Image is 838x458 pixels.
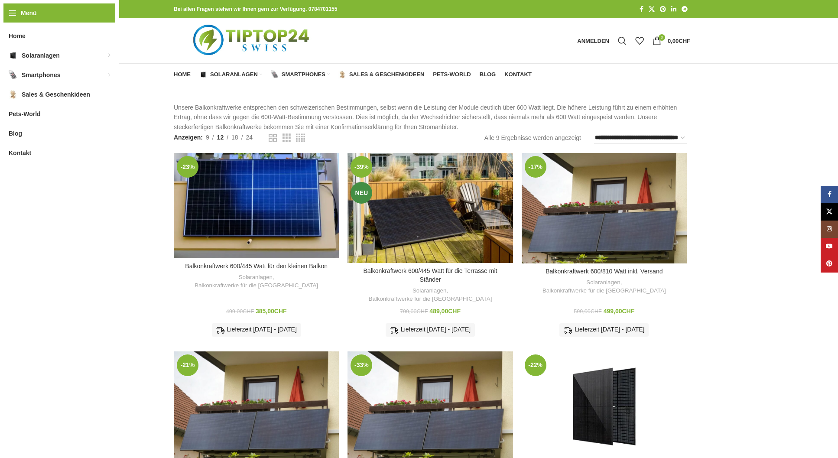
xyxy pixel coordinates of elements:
[821,186,838,203] a: Facebook Social Link
[203,133,212,142] a: 9
[522,153,687,263] a: Balkonkraftwerk 600/810 Watt inkl. Versand
[542,287,666,295] a: Balkonkraftwerke für die [GEOGRAPHIC_DATA]
[22,67,60,83] span: Smartphones
[526,279,682,295] div: ,
[668,38,690,44] bdi: 0,00
[480,71,496,78] span: Blog
[821,221,838,238] a: Instagram Social Link
[214,133,227,142] a: 12
[9,90,17,99] img: Sales & Geschenkideen
[659,34,665,41] span: 0
[9,106,41,122] span: Pets-World
[591,309,602,315] span: CHF
[657,3,669,15] a: Pinterest Social Link
[274,308,287,315] span: CHF
[386,323,475,336] div: Lieferzeit [DATE] - [DATE]
[9,71,17,79] img: Smartphones
[648,32,695,49] a: 0 0,00CHF
[206,134,209,141] span: 9
[269,133,277,143] a: Rasteransicht 2
[177,354,198,376] span: -21%
[174,133,203,142] span: Anzeigen
[351,182,372,204] span: Neu
[504,66,532,83] a: Kontakt
[646,3,657,15] a: X Social Link
[351,354,372,376] span: -33%
[679,38,690,44] span: CHF
[433,66,471,83] a: Pets-World
[504,71,532,78] span: Kontakt
[9,126,22,141] span: Blog
[169,66,536,83] div: Hauptnavigation
[433,71,471,78] span: Pets-World
[400,309,428,315] bdi: 799,00
[546,268,663,275] a: Balkonkraftwerk 600/810 Watt inkl. Versand
[369,295,492,303] a: Balkonkraftwerke für die [GEOGRAPHIC_DATA]
[631,32,648,49] div: Meine Wunschliste
[271,71,279,78] img: Smartphones
[480,66,496,83] a: Blog
[338,71,346,78] img: Sales & Geschenkideen
[174,153,339,258] a: Balkonkraftwerk 600/445 Watt für den kleinen Balkon
[21,8,37,18] span: Menü
[821,203,838,221] a: X Social Link
[338,66,424,83] a: Sales & Geschenkideen
[256,308,287,315] bdi: 385,00
[622,308,635,315] span: CHF
[199,71,207,78] img: Solaranlagen
[679,3,690,15] a: Telegram Social Link
[351,156,372,178] span: -39%
[174,37,331,44] a: Logo der Website
[246,134,253,141] span: 24
[185,263,328,270] a: Balkonkraftwerk 600/445 Watt für den kleinen Balkon
[174,18,331,63] img: Tiptop24 Nachhaltige & Faire Produkte
[348,153,513,263] a: Balkonkraftwerk 600/445 Watt für die Terrasse mit Ständer
[210,71,258,78] span: Solaranlagen
[525,156,546,178] span: -17%
[283,133,291,143] a: Rasteransicht 3
[574,309,601,315] bdi: 599,00
[525,354,546,376] span: -22%
[586,279,620,287] a: Solaranlagen
[217,134,224,141] span: 12
[231,134,238,141] span: 18
[174,66,191,83] a: Home
[577,38,609,44] span: Anmelden
[573,32,614,49] a: Anmelden
[9,28,26,44] span: Home
[637,3,646,15] a: Facebook Social Link
[271,66,330,83] a: Smartphones
[604,308,635,315] bdi: 499,00
[178,273,335,289] div: ,
[669,3,679,15] a: LinkedIn Social Link
[195,282,318,290] a: Balkonkraftwerke für die [GEOGRAPHIC_DATA]
[429,308,461,315] bdi: 489,00
[821,255,838,273] a: Pinterest Social Link
[239,273,273,282] a: Solaranlagen
[174,6,337,12] strong: Bei allen Fragen stehen wir Ihnen gern zur Verfügung. 0784701155
[228,133,241,142] a: 18
[174,71,191,78] span: Home
[484,133,581,143] p: Alle 9 Ergebnisse werden angezeigt
[174,103,690,132] p: Unsere Balkonkraftwerke entsprechen den schweizerischen Bestimmungen, selbst wenn die Leistung de...
[243,309,254,315] span: CHF
[9,51,17,60] img: Solaranlagen
[212,323,301,336] div: Lieferzeit [DATE] - [DATE]
[352,287,508,303] div: ,
[594,132,687,144] select: Shop-Reihenfolge
[22,48,60,63] span: Solaranlagen
[177,156,198,178] span: -23%
[9,145,31,161] span: Kontakt
[349,71,424,78] span: Sales & Geschenkideen
[559,323,649,336] div: Lieferzeit [DATE] - [DATE]
[243,133,256,142] a: 24
[226,309,254,315] bdi: 499,00
[821,238,838,255] a: YouTube Social Link
[199,66,262,83] a: Solaranlagen
[296,133,305,143] a: Rasteransicht 4
[448,308,461,315] span: CHF
[282,71,325,78] span: Smartphones
[413,287,446,295] a: Solaranlagen
[614,32,631,49] a: Suche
